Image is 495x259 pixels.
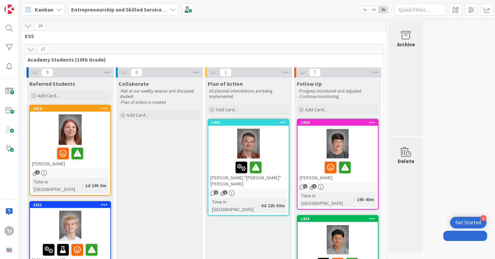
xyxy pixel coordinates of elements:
[30,202,110,208] div: 2021
[456,219,481,226] div: Get Started
[309,68,321,77] span: 7
[37,93,59,99] span: Add Card...
[209,88,288,100] p: All planned interventions are being implemented
[71,6,238,13] b: Entrepreneurship and Skilled Services Interventions - [DATE]-[DATE]
[34,22,46,30] span: 24
[211,120,289,125] div: 1901
[208,119,289,126] div: 1901
[298,119,378,182] div: 1920[PERSON_NAME]
[30,106,110,112] div: 2018
[35,170,40,175] span: 1
[298,88,377,94] p: -Progress monitored and adjusted
[298,94,377,99] p: -Continue monitoring
[127,112,148,118] span: Add Card...
[398,157,414,165] div: Delete
[397,40,415,48] div: Archive
[4,226,14,236] div: TJ
[37,45,49,53] span: 17
[305,107,327,113] span: Add Card...
[210,198,258,213] div: Time in [GEOGRAPHIC_DATA]
[480,215,486,221] div: 4
[395,3,446,16] input: Quick Filter...
[42,68,53,77] span: 9
[297,119,379,210] a: 1920[PERSON_NAME]Time in [GEOGRAPHIC_DATA]:19h 40m
[208,80,243,87] span: Plan of Action
[30,106,110,168] div: 2018[PERSON_NAME]
[208,119,289,216] a: 1901[PERSON_NAME] "[PERSON_NAME]" [PERSON_NAME]Time in [GEOGRAPHIC_DATA]:6d 22h 50m
[298,119,378,126] div: 1920
[28,56,375,63] span: Academy Students (10th Grade)
[360,6,369,13] span: 1x
[118,80,149,87] span: Collaborate
[220,68,231,77] span: 1
[33,106,110,111] div: 2018
[298,216,378,222] div: 1938
[4,245,14,255] img: avatar
[369,6,379,13] span: 2x
[303,184,307,189] span: 1
[29,80,75,87] span: Referred Students
[29,105,111,196] a: 2018[PERSON_NAME]Time in [GEOGRAPHIC_DATA]:1d 19h 5m
[216,107,238,113] span: Add Card...
[30,145,110,168] div: [PERSON_NAME]
[83,182,108,189] div: 1d 19h 5m
[355,196,376,203] div: 19h 40m
[208,119,289,188] div: 1901[PERSON_NAME] "[PERSON_NAME]" [PERSON_NAME]
[312,184,317,189] span: 1
[4,4,14,14] img: Visit kanbanzone.com
[379,6,388,13] span: 3x
[208,159,289,188] div: [PERSON_NAME] "[PERSON_NAME]" [PERSON_NAME]
[450,217,486,228] div: Open Get Started checklist, remaining modules: 4
[354,196,355,203] span: :
[214,190,218,195] span: 1
[33,203,110,207] div: 2021
[300,192,354,207] div: Time in [GEOGRAPHIC_DATA]
[259,202,287,209] div: 6d 22h 50m
[301,216,378,221] div: 1938
[120,100,199,105] p: -Plan of action is created
[131,68,142,77] span: 0
[32,178,82,193] div: Time in [GEOGRAPHIC_DATA]
[35,5,53,14] span: Kanban
[258,202,259,209] span: :
[25,33,378,39] span: ESS
[223,190,227,195] span: 1
[120,88,199,100] p: -Met at our weekly session and discussed student
[82,182,83,189] span: :
[297,80,322,87] span: Follow Up
[298,159,378,182] div: [PERSON_NAME]
[301,120,378,125] div: 1920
